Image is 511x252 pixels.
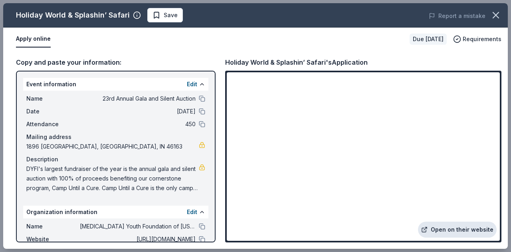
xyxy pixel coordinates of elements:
span: Save [164,10,178,20]
span: Name [26,94,80,103]
div: Event information [23,78,208,91]
span: Website [26,234,80,244]
div: Due [DATE] [410,34,447,45]
button: Apply online [16,31,51,48]
div: Holiday World & Splashin’ Safari's Application [225,57,368,67]
button: Save [147,8,183,22]
div: Mailing address [26,132,205,142]
span: 450 [80,119,196,129]
button: Edit [187,79,197,89]
button: Report a mistake [429,11,485,21]
span: Requirements [463,34,501,44]
span: Name [26,222,80,231]
span: Date [26,107,80,116]
span: 1896 [GEOGRAPHIC_DATA], [GEOGRAPHIC_DATA], IN 46163 [26,142,199,151]
span: [URL][DOMAIN_NAME] [80,234,196,244]
div: Organization information [23,206,208,218]
span: DYFI's largest fundraiser of the year is the annual gala and silent auction with 100% of proceeds... [26,164,199,193]
div: Holiday World & Splashin’ Safari [16,9,130,22]
span: [DATE] [80,107,196,116]
span: [MEDICAL_DATA] Youth Foundation of [US_STATE] [80,222,196,231]
a: Open on their website [418,222,497,238]
span: 23rd Annual Gala and Silent Auction [80,94,196,103]
span: Attendance [26,119,80,129]
div: Description [26,155,205,164]
button: Requirements [453,34,501,44]
div: Copy and paste your information: [16,57,216,67]
button: Edit [187,207,197,217]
